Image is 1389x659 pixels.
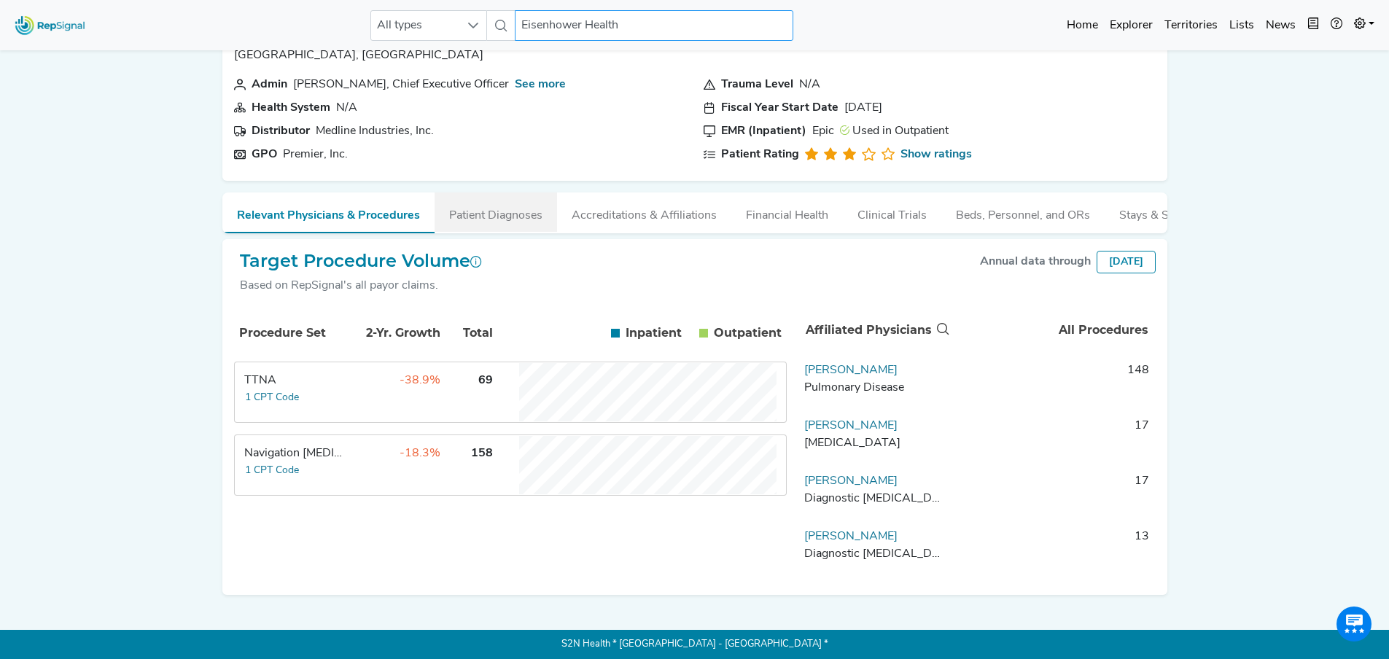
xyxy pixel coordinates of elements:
[731,192,843,232] button: Financial Health
[804,545,946,563] div: Diagnostic Radiology
[1105,192,1220,232] button: Stays & Services
[952,417,1156,461] td: 17
[293,76,509,93] div: [PERSON_NAME], Chief Executive Officer
[252,76,287,93] div: Admin
[244,445,344,462] div: Navigation Bronchoscopy
[952,362,1156,405] td: 148
[952,472,1156,516] td: 17
[799,76,820,93] div: N/A
[952,306,1155,354] th: All Procedures
[721,99,839,117] div: Fiscal Year Start Date
[1260,11,1302,40] a: News
[252,122,310,140] div: Distributor
[844,99,882,117] div: [DATE]
[1104,11,1159,40] a: Explorer
[804,475,898,487] a: [PERSON_NAME]
[557,192,731,232] button: Accreditations & Affiliations
[515,79,566,90] a: See more
[980,253,1091,270] div: Annual data through
[240,251,482,272] h2: Target Procedure Volume
[843,192,941,232] button: Clinical Trials
[804,434,946,452] div: Interventional Radiology
[293,76,509,93] div: Martin Massiello, Chief Executive Officer
[1061,11,1104,40] a: Home
[1302,11,1325,40] button: Intel Book
[222,630,1167,659] p: S2N Health * [GEOGRAPHIC_DATA] - [GEOGRAPHIC_DATA] *
[316,122,434,140] div: Medline Industries, Inc.
[840,122,949,140] div: Used in Outpatient
[371,11,459,40] span: All types
[952,528,1156,572] td: 13
[222,192,435,233] button: Relevant Physicians & Procedures
[336,99,357,117] div: N/A
[721,146,799,163] div: Patient Rating
[812,122,834,140] div: Epic
[435,192,557,232] button: Patient Diagnoses
[1159,11,1223,40] a: Territories
[252,146,277,163] div: GPO
[941,192,1105,232] button: Beds, Personnel, and ORs
[471,448,493,459] span: 158
[1097,251,1156,273] div: [DATE]
[244,389,300,406] button: 1 CPT Code
[804,420,898,432] a: [PERSON_NAME]
[804,531,898,542] a: [PERSON_NAME]
[244,372,344,389] div: TTNA
[400,375,440,386] span: -38.9%
[721,76,793,93] div: Trauma Level
[721,122,806,140] div: EMR (Inpatient)
[1223,11,1260,40] a: Lists
[234,47,483,64] p: [GEOGRAPHIC_DATA], [GEOGRAPHIC_DATA]
[400,448,440,459] span: -18.3%
[714,324,782,342] span: Outpatient
[252,99,330,117] div: Health System
[478,375,493,386] span: 69
[244,462,300,479] button: 1 CPT Code
[515,10,793,41] input: Search a physician or facility
[900,146,972,163] a: Show ratings
[237,308,346,358] th: Procedure Set
[348,308,443,358] th: 2-Yr. Growth
[804,490,946,507] div: Diagnostic Radiology
[626,324,682,342] span: Inpatient
[240,277,482,295] div: Based on RepSignal's all payor claims.
[804,379,946,397] div: Pulmonary Disease
[444,308,495,358] th: Total
[799,306,952,354] th: Affiliated Physicians
[283,146,348,163] div: Premier, Inc.
[804,364,898,376] a: [PERSON_NAME]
